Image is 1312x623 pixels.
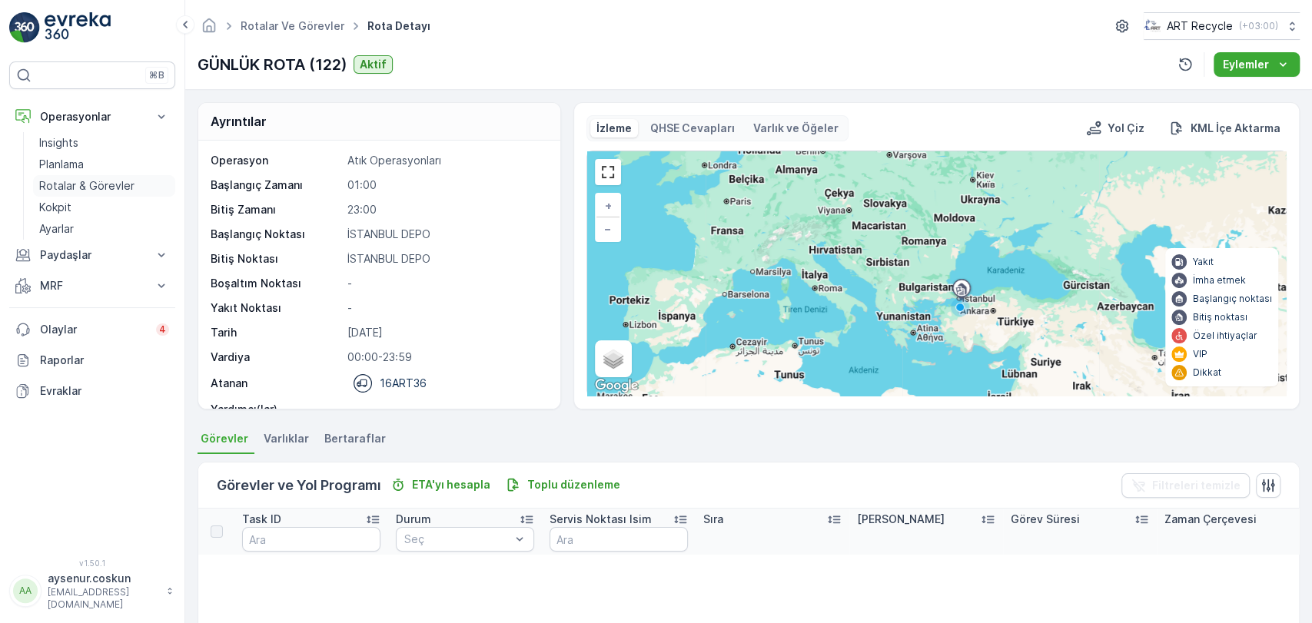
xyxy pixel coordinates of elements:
p: İzleme [596,121,632,136]
p: Vardiya [211,350,341,365]
p: Bitiş noktası [1193,311,1247,323]
p: Zaman Çerçevesi [1164,512,1257,527]
button: Eylemler [1214,52,1300,77]
p: Aktif [360,57,387,72]
p: Yardımcı(lar) [211,402,341,417]
button: AAaysenur.coskun[EMAIL_ADDRESS][DOMAIN_NAME] [9,571,175,611]
p: Sıra [703,512,723,527]
p: Evraklar [40,383,169,399]
img: image_23.png [1144,18,1161,35]
span: Görevler [201,431,248,446]
p: [PERSON_NAME] [857,512,945,527]
p: Durum [396,512,431,527]
p: GÜNLÜK ROTA (122) [198,53,347,76]
p: 4 [159,323,166,336]
a: Kokpit [33,197,175,218]
p: MRF [40,278,144,293]
a: Raporlar [9,345,175,376]
p: 00:00-23:59 [347,350,543,365]
a: Layers [596,342,630,376]
a: Ana Sayfa [201,23,218,36]
p: Dikkat [1193,366,1221,379]
button: Aktif [354,55,393,74]
p: Varlık ve Öğeler [753,121,839,136]
p: Eylemler [1223,57,1269,72]
p: Filtreleri temizle [1152,478,1241,493]
p: Boşaltım Noktası [211,276,341,291]
p: Yakıt Noktası [211,300,341,316]
p: Tarih [211,325,341,340]
p: Bitiş Zamanı [211,202,341,217]
p: ⌘B [149,69,164,81]
a: Evraklar [9,376,175,406]
p: Raporlar [40,353,169,368]
button: Toplu düzenleme [500,476,626,494]
input: Ara [550,527,688,552]
img: logo_light-DOdMpM7g.png [45,12,111,43]
p: Başlangıç Noktası [211,227,341,242]
p: Toplu düzenleme [527,477,620,492]
button: ETA'yı hesapla [384,476,497,494]
p: Olaylar [40,322,147,337]
a: View Fullscreen [596,161,619,184]
a: Ayarlar [33,218,175,240]
p: ART Recycle [1167,18,1233,34]
button: MRF [9,270,175,301]
p: Operasyonlar [40,109,144,124]
button: ART Recycle(+03:00) [1144,12,1300,40]
p: İmha etmek [1193,274,1246,287]
button: Paydaşlar [9,240,175,270]
p: 16ART36 [380,376,427,391]
p: Atık Operasyonları [347,153,543,168]
a: Olaylar4 [9,314,175,345]
a: Insights [33,132,175,154]
a: Planlama [33,154,175,175]
p: İSTANBUL DEPO [347,251,543,267]
a: Uzaklaştır [596,217,619,240]
p: Başlangıç Zamanı [211,177,341,193]
p: KML İçe Aktarma [1191,121,1280,136]
button: KML İçe Aktarma [1163,119,1287,138]
p: İSTANBUL DEPO [347,227,543,242]
p: Bitiş Noktası [211,251,341,267]
span: Varlıklar [264,431,309,446]
p: Rotalar & Görevler [39,178,135,194]
button: Yol Çiz [1080,119,1151,138]
span: Bertaraflar [324,431,386,446]
a: Rotalar & Görevler [33,175,175,197]
p: Özel ihtiyaçlar [1193,330,1257,342]
p: Ayrıntılar [211,112,267,131]
p: ( +03:00 ) [1239,20,1278,32]
p: Servis Noktası Isim [550,512,652,527]
p: Planlama [39,157,84,172]
p: - [347,276,543,291]
p: aysenur.coskun [48,571,158,586]
a: Yakınlaştır [596,194,619,217]
p: ETA'yı hesapla [412,477,490,492]
span: Rota Detayı [364,18,433,34]
p: QHSE Cevapları [650,121,735,136]
p: Task ID [242,512,281,527]
p: Operasyon [211,153,341,168]
p: - [347,402,543,417]
div: AA [13,578,38,603]
p: Yol Çiz [1108,121,1144,136]
span: v 1.50.1 [9,558,175,568]
a: Rotalar ve Görevler [241,19,344,32]
a: Bu bölgeyi Google Haritalar'da açın (yeni pencerede açılır) [591,376,642,396]
p: Görev Süresi [1011,512,1080,527]
p: Yakıt [1193,256,1214,268]
span: − [604,222,612,235]
div: 0 [587,151,1286,396]
p: Başlangıç noktası [1193,293,1272,305]
p: Paydaşlar [40,247,144,263]
span: + [605,199,612,212]
p: Insights [39,135,78,151]
button: Filtreleri temizle [1121,473,1250,498]
img: Google [591,376,642,396]
img: logo [9,12,40,43]
p: VIP [1193,348,1207,360]
p: 01:00 [347,177,543,193]
p: Atanan [211,376,247,391]
p: [DATE] [347,325,543,340]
